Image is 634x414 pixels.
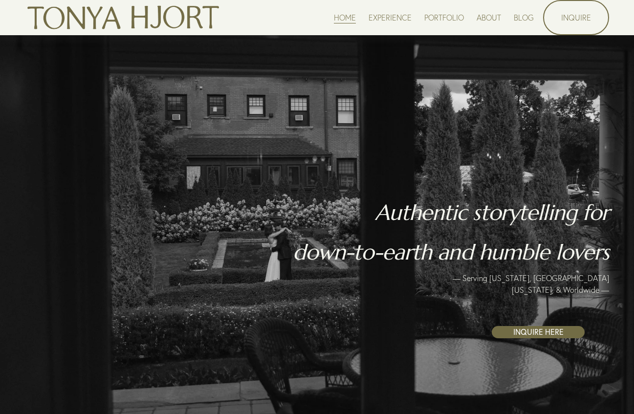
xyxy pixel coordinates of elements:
em: down-to-earth and humble lovers [293,239,610,265]
img: Tonya Hjort [25,1,221,34]
a: INQUIRE HERE [492,326,585,339]
a: EXPERIENCE [369,11,412,24]
a: PORTFOLIO [424,11,464,24]
a: HOME [334,11,356,24]
a: BLOG [514,11,534,24]
p: — Serving [US_STATE], [GEOGRAPHIC_DATA][US_STATE], & Worldwide — [442,272,609,296]
em: Authentic storytelling for [375,199,609,226]
a: ABOUT [477,11,501,24]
